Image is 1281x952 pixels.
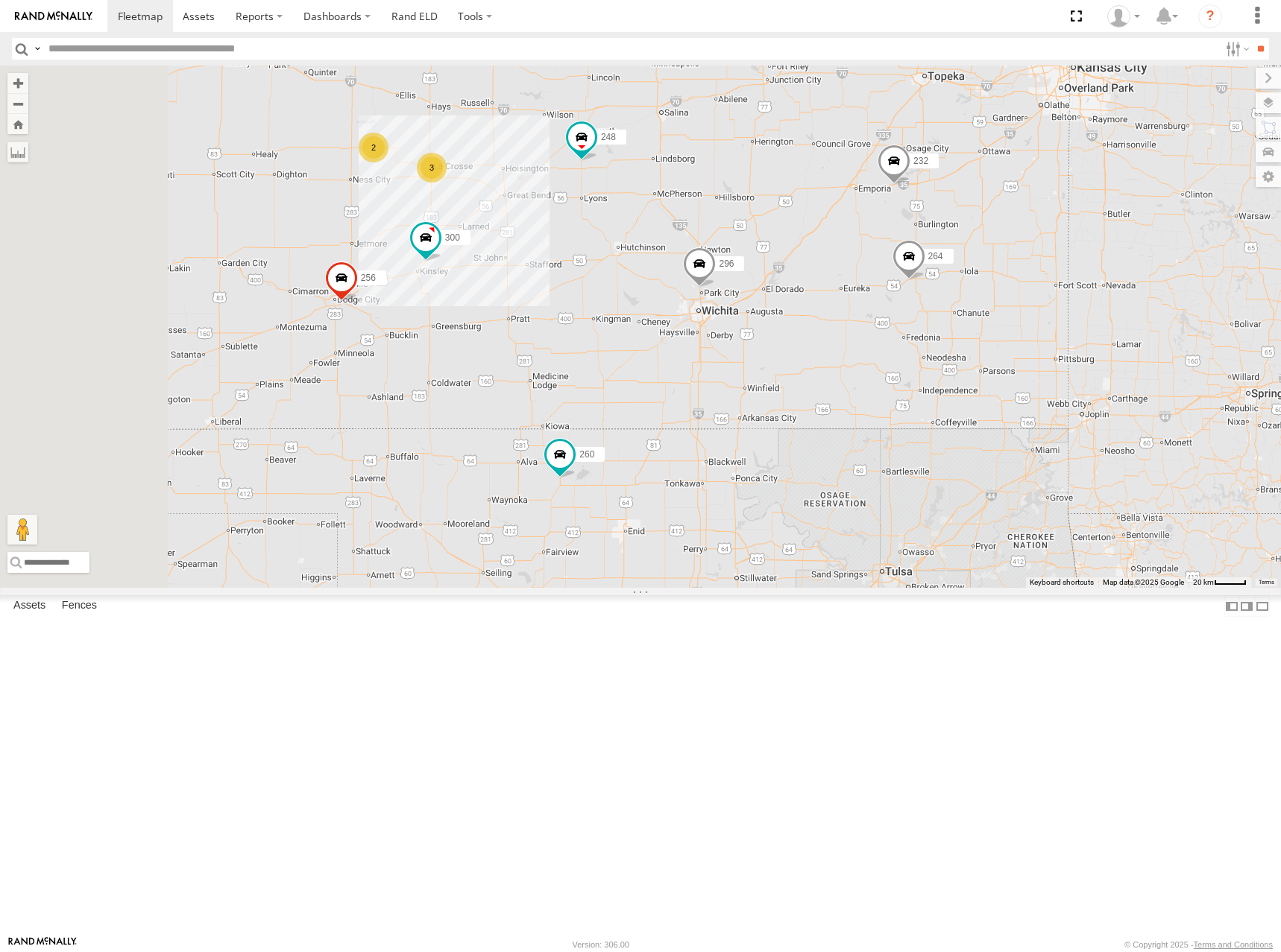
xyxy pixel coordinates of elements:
label: Dock Summary Table to the Right [1239,595,1254,617]
label: Map Settings [1256,166,1281,187]
label: Fences [54,596,104,617]
i: ? [1198,4,1222,28]
span: 232 [913,155,928,165]
a: Terms and Conditions [1194,940,1273,949]
span: 296 [719,258,734,269]
button: Keyboard shortcuts [1030,577,1094,588]
label: Hide Summary Table [1255,595,1270,617]
button: Zoom Home [7,114,28,134]
span: 300 [445,232,460,242]
span: Map data ©2025 Google [1103,578,1184,586]
span: 248 [601,131,616,142]
div: Shane Miller [1102,5,1145,28]
a: Terms (opens in new tab) [1259,579,1274,585]
label: Search Query [31,38,43,60]
span: 260 [579,448,594,459]
span: 264 [928,251,943,261]
label: Search Filter Options [1220,38,1252,60]
div: 3 [417,153,447,183]
label: Dock Summary Table to the Left [1224,595,1239,617]
span: 256 [361,273,376,283]
a: Visit our Website [8,937,77,952]
span: 20 km [1193,578,1214,586]
div: 2 [359,133,388,162]
button: Map Scale: 20 km per 40 pixels [1189,577,1251,588]
button: Zoom in [7,73,28,93]
button: Drag Pegman onto the map to open Street View [7,515,37,545]
img: rand-logo.svg [15,11,92,22]
div: © Copyright 2025 - [1124,940,1273,949]
button: Zoom out [7,93,28,114]
div: Version: 306.00 [573,940,629,949]
label: Measure [7,142,28,162]
label: Assets [6,596,53,617]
